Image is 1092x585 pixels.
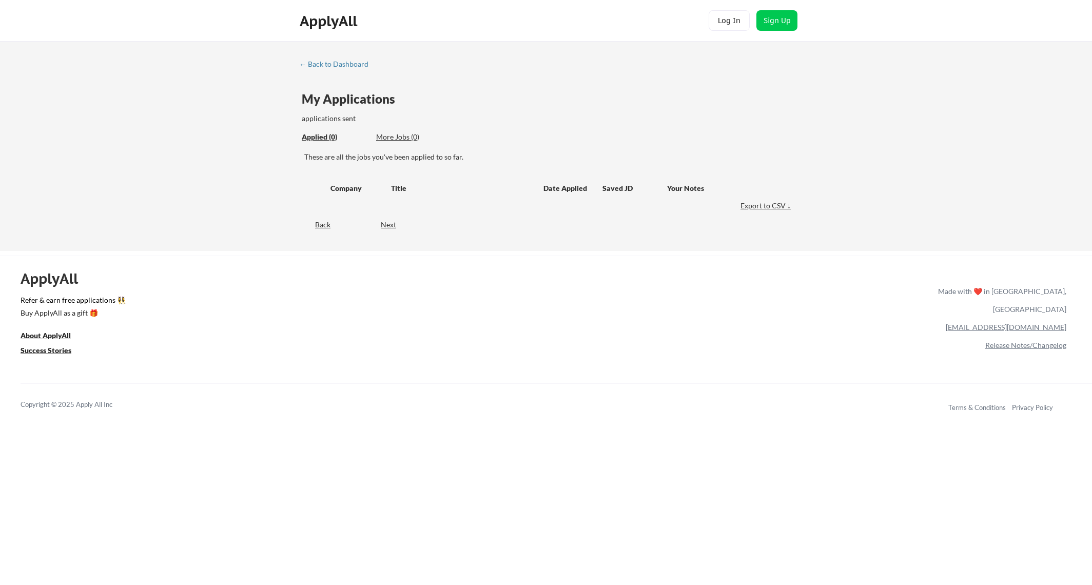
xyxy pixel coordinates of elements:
a: [EMAIL_ADDRESS][DOMAIN_NAME] [946,323,1066,331]
a: Terms & Conditions [948,403,1006,412]
a: Release Notes/Changelog [985,341,1066,349]
div: Buy ApplyAll as a gift 🎁 [21,309,123,317]
div: These are all the jobs you've been applied to so far. [304,152,793,162]
div: Title [391,183,534,193]
div: More Jobs (0) [376,132,452,142]
a: Privacy Policy [1012,403,1053,412]
div: Export to CSV ↓ [740,201,793,211]
u: Success Stories [21,346,71,355]
a: Success Stories [21,345,85,358]
div: applications sent [302,113,500,124]
div: Made with ❤️ in [GEOGRAPHIC_DATA], [GEOGRAPHIC_DATA] [934,282,1066,318]
div: Date Applied [543,183,589,193]
div: ApplyAll [300,12,360,30]
div: Applied (0) [302,132,368,142]
div: Company [330,183,382,193]
a: About ApplyAll [21,330,85,343]
a: ← Back to Dashboard [299,60,376,70]
button: Sign Up [756,10,797,31]
div: Your Notes [667,183,784,193]
div: These are all the jobs you've been applied to so far. [302,132,368,143]
div: ApplyAll [21,270,90,287]
div: Copyright © 2025 Apply All Inc [21,400,139,410]
div: ← Back to Dashboard [299,61,376,68]
div: These are job applications we think you'd be a good fit for, but couldn't apply you to automatica... [376,132,452,143]
div: My Applications [302,93,403,105]
u: About ApplyAll [21,331,71,340]
a: Buy ApplyAll as a gift 🎁 [21,307,123,320]
div: Next [381,220,408,230]
div: Back [299,220,330,230]
button: Log In [709,10,750,31]
a: Refer & earn free applications 👯‍♀️ [21,297,724,307]
div: Saved JD [602,179,667,197]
